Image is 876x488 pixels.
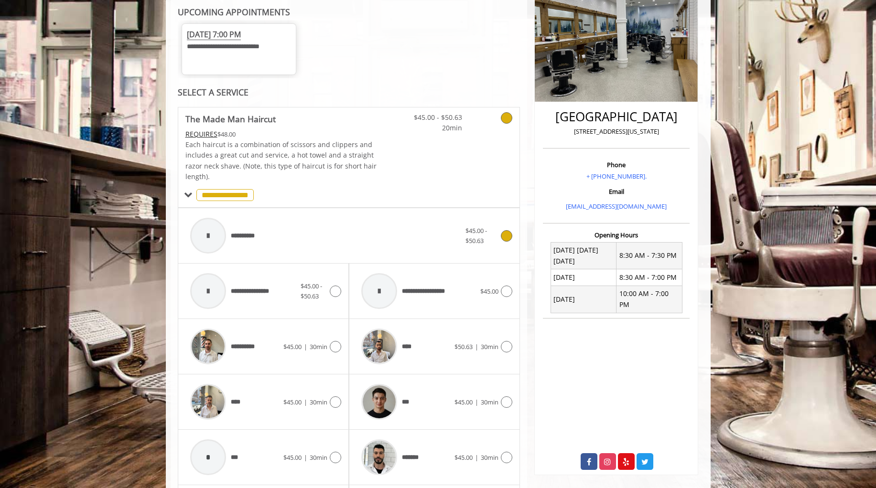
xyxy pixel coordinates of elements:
[475,342,478,351] span: |
[616,269,682,286] td: 8:30 AM - 7:00 PM
[283,453,302,462] span: $45.00
[454,342,473,351] span: $50.63
[406,123,462,133] span: 20min
[545,188,687,195] h3: Email
[551,242,616,269] td: [DATE] [DATE] [DATE]
[283,342,302,351] span: $45.00
[566,202,667,211] a: [EMAIL_ADDRESS][DOMAIN_NAME]
[454,453,473,462] span: $45.00
[465,226,487,245] span: $45.00 - $50.63
[185,112,276,126] b: The Made Man Haircut
[481,453,498,462] span: 30min
[545,161,687,168] h3: Phone
[586,172,647,180] a: + [PHONE_NUMBER].
[543,232,690,238] h3: Opening Hours
[310,398,327,406] span: 30min
[185,129,217,138] span: This service needs some Advance to be paid before we block your appointment
[187,29,241,40] span: [DATE] 7:00 PM
[545,110,687,124] h2: [GEOGRAPHIC_DATA]
[475,398,478,406] span: |
[551,269,616,286] td: [DATE]
[310,342,327,351] span: 30min
[480,287,498,296] span: $45.00
[616,242,682,269] td: 8:30 AM - 7:30 PM
[185,129,378,139] div: $48.00
[406,112,462,123] span: $45.00 - $50.63
[551,286,616,313] td: [DATE]
[304,342,307,351] span: |
[304,453,307,462] span: |
[301,282,322,300] span: $45.00 - $50.63
[481,398,498,406] span: 30min
[178,88,520,97] div: SELECT A SERVICE
[178,6,290,18] b: UPCOMING APPOINTMENTS
[475,453,478,462] span: |
[616,286,682,313] td: 10:00 AM - 7:00 PM
[454,398,473,406] span: $45.00
[283,398,302,406] span: $45.00
[545,127,687,137] p: [STREET_ADDRESS][US_STATE]
[304,398,307,406] span: |
[185,140,377,181] span: Each haircut is a combination of scissors and clippers and includes a great cut and service, a ho...
[310,453,327,462] span: 30min
[481,342,498,351] span: 30min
